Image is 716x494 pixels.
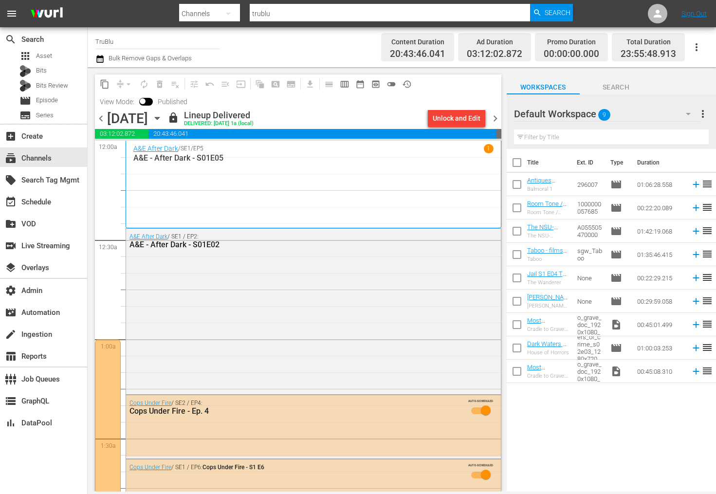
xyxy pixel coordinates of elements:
span: Search Tag Mgmt [5,174,17,186]
a: Antiques Roadshow [GEOGRAPHIC_DATA] - [GEOGRAPHIC_DATA] 1 (S38E14) [527,177,569,228]
div: Default Workspace [514,100,700,128]
div: Cops Under Fire - Ep. 4 [129,406,446,416]
svg: Add to Schedule [691,179,701,190]
span: toggle_off [386,79,396,89]
span: more_vert [697,108,709,120]
svg: Add to Schedule [691,273,701,283]
span: Episode [19,95,31,107]
svg: Add to Schedule [691,202,701,213]
span: GraphQL [5,395,17,407]
span: Live Streaming [5,240,17,252]
span: Overlays [5,262,17,274]
button: Search [530,4,573,21]
span: Ingestion [5,329,17,340]
div: Taboo [527,256,569,262]
div: Bits [19,65,31,77]
a: [PERSON_NAME]'s Real Good Food - Desserts With Benefits [527,293,569,330]
span: Refresh All Search Blocks [249,74,268,93]
span: Series [19,110,31,121]
span: Update Metadata from Key Asset [233,76,249,92]
span: 00:00:00.000 [544,49,599,60]
button: Unlock and Edit [428,110,485,127]
span: reorder [701,365,713,377]
span: Day Calendar View [318,74,337,93]
span: Episode [610,342,622,354]
span: date_range_outlined [355,79,365,89]
span: menu [6,8,18,19]
span: Episode [610,295,622,307]
p: / [178,145,181,152]
span: Episode [610,249,622,260]
span: 20:43:46.041 [390,49,445,60]
span: Revert to Primary Episode [202,76,218,92]
span: reorder [701,225,713,237]
span: preview_outlined [371,79,381,89]
span: Channels [5,152,17,164]
a: Cops Under Fire [129,400,171,406]
div: Cradle to Grave: Killer Kids [527,373,569,379]
span: Video [610,366,622,377]
td: 1000000057685 [573,196,606,220]
div: / SE1 / EP6: [129,464,446,471]
span: calendar_view_week_outlined [340,79,349,89]
a: Jail S1 E04 The Wanderer (Roku) [527,270,569,292]
span: Loop Content [136,76,152,92]
span: Reports [5,350,17,362]
div: Content Duration [390,35,445,49]
svg: Add to Schedule [691,366,701,377]
span: Episode [610,272,622,284]
a: Taboo - films evening [527,247,567,261]
svg: Add to Schedule [691,249,701,260]
span: 03:12:02.872 [467,49,522,60]
span: Search [5,34,17,45]
a: Sign Out [681,10,707,18]
td: 01:06:28.558 [633,173,687,196]
a: A&E After Dark [129,233,167,240]
span: Select an event to delete [152,76,167,92]
span: Workspaces [507,81,580,93]
a: Room Tone / Bellevue [PERSON_NAME] [527,200,569,229]
span: Episode [610,202,622,214]
span: Admin [5,285,17,296]
div: Room Tone / Bellevue [PERSON_NAME] [527,209,569,216]
span: Series [36,110,54,120]
div: A&E - After Dark - S01E02 [129,240,446,249]
span: chevron_right [489,112,501,125]
td: None [573,290,606,313]
p: 1 [487,145,490,152]
span: reorder [701,178,713,190]
div: The NSU-Complex: Nazi German Underground [527,233,569,239]
span: Search [580,81,653,93]
div: DELIVERED: [DATE] 1a (local) [184,121,254,127]
div: Unlock and Edit [433,110,480,127]
span: AUTO-SCHEDULED [468,463,494,467]
span: lock [167,112,179,124]
td: 00:22:29.215 [633,266,687,290]
span: Automation [5,307,17,318]
div: Bits Review [19,80,31,91]
span: 03:12:02.872 [95,129,148,139]
td: None [573,266,606,290]
span: Remove Gaps & Overlaps [112,76,136,92]
td: sgw_Taboo [573,243,606,266]
span: Asset [36,51,52,61]
span: Bits [36,66,47,75]
div: Lineup Delivered [184,110,254,121]
span: reorder [701,318,713,330]
td: 00:45:08.310 [633,360,687,383]
td: A055505470000 [573,220,606,243]
a: Most Disturbing Teen Killers Reacting To Insane Sentences [527,364,560,407]
a: A&E After Dark [133,145,178,152]
span: Create Search Block [268,76,283,92]
span: Create [5,130,17,142]
div: Promo Duration [544,35,599,49]
span: chevron_left [95,112,107,125]
span: View Backup [368,76,384,92]
svg: Add to Schedule [691,343,701,353]
span: 24 hours Lineup View is OFF [384,76,399,92]
span: 20:43:46.041 [148,129,496,139]
span: Month Calendar View [352,76,368,92]
span: reorder [701,342,713,353]
div: / SE2 / EP4: [129,400,446,416]
td: dark_waters_of_crime_s02e03_1280x720_en [573,336,606,360]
